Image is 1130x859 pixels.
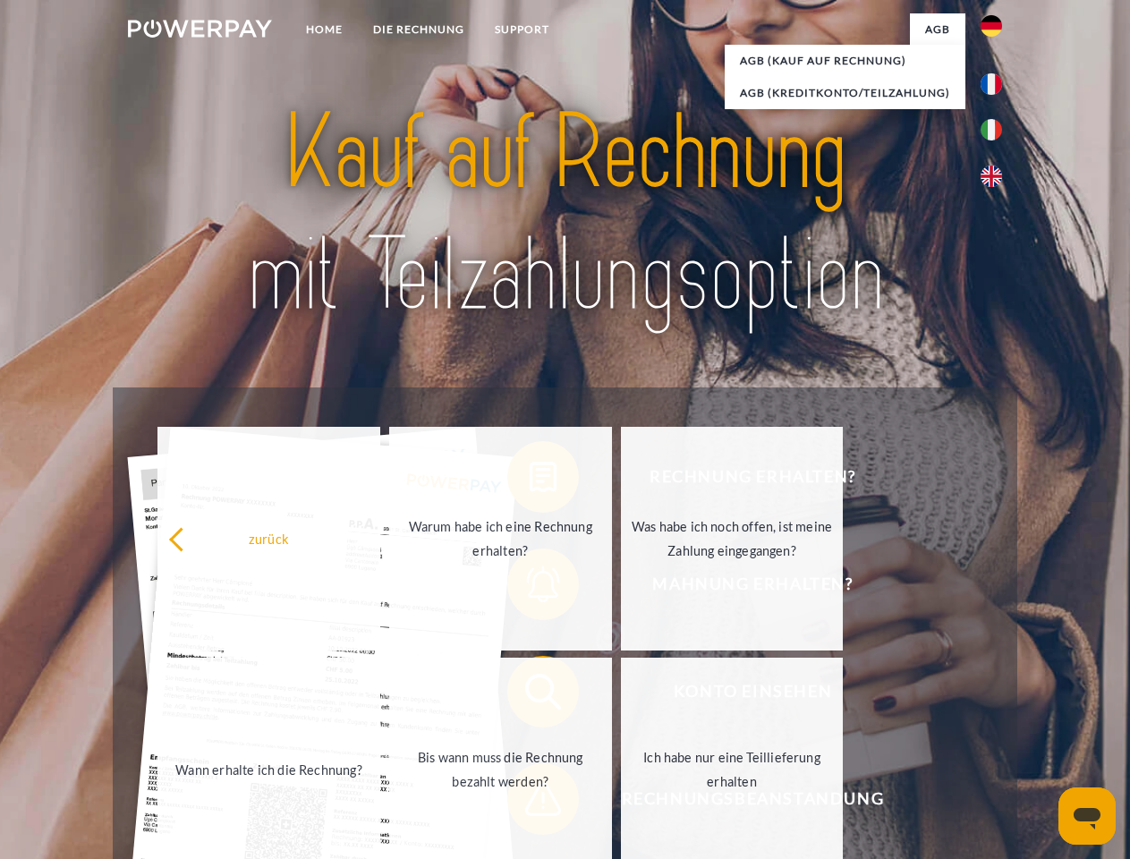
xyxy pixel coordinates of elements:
div: Warum habe ich eine Rechnung erhalten? [400,515,601,563]
img: title-powerpay_de.svg [171,86,959,343]
img: logo-powerpay-white.svg [128,20,272,38]
div: Ich habe nur eine Teillieferung erhalten [632,745,833,794]
div: Was habe ich noch offen, ist meine Zahlung eingegangen? [632,515,833,563]
img: en [981,166,1002,187]
a: Home [291,13,358,46]
img: de [981,15,1002,37]
img: fr [981,73,1002,95]
a: AGB (Kreditkonto/Teilzahlung) [725,77,965,109]
div: Bis wann muss die Rechnung bezahlt werden? [400,745,601,794]
a: agb [910,13,965,46]
a: SUPPORT [480,13,565,46]
a: AGB (Kauf auf Rechnung) [725,45,965,77]
a: Was habe ich noch offen, ist meine Zahlung eingegangen? [621,427,844,651]
div: Wann erhalte ich die Rechnung? [168,757,370,781]
iframe: Schaltfläche zum Öffnen des Messaging-Fensters [1058,787,1116,845]
div: zurück [168,526,370,550]
img: it [981,119,1002,140]
a: DIE RECHNUNG [358,13,480,46]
